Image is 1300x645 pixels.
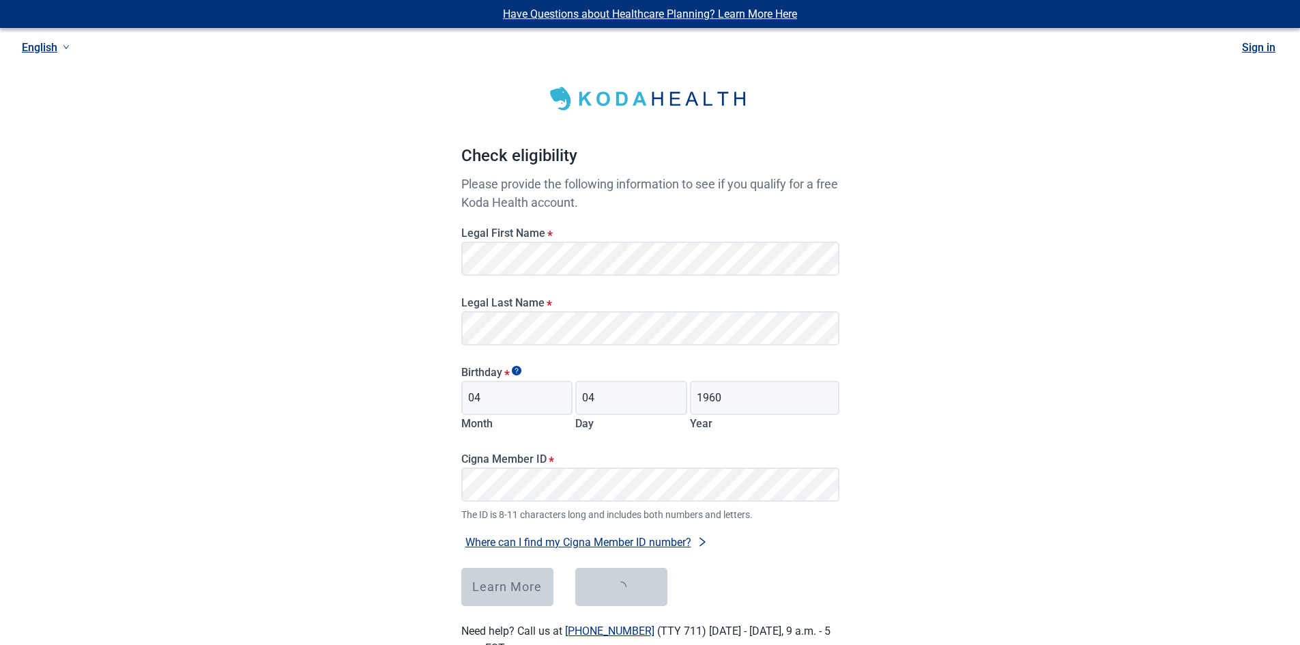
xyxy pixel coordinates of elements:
input: Birth month [461,381,573,415]
span: Show tooltip [512,366,521,375]
input: Birth day [575,381,687,415]
label: Month [461,417,493,430]
a: [PHONE_NUMBER] [565,625,654,637]
label: Day [575,417,594,430]
h1: Check eligibility [461,143,839,175]
a: Have Questions about Healthcare Planning? Learn More Here [503,8,797,20]
a: Sign in [1242,41,1275,54]
label: Legal Last Name [461,296,839,309]
span: The ID is 8-11 characters long and includes both numbers and letters. [461,507,839,522]
div: Learn More [472,580,542,594]
a: Current language: English [16,36,75,59]
span: down [63,44,70,51]
label: Legal First Name [461,227,839,240]
p: Please provide the following information to see if you qualify for a free Koda Health account. [461,175,839,212]
button: Where can I find my Cigna Member ID number? [461,533,712,551]
label: Cigna Member ID [461,453,839,465]
legend: Birthday [461,366,839,379]
span: loading [614,580,628,594]
input: Birth year [690,381,839,415]
img: Koda Health [541,82,760,116]
label: Year [690,417,712,430]
button: Learn More [461,568,553,606]
span: right [697,536,708,547]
